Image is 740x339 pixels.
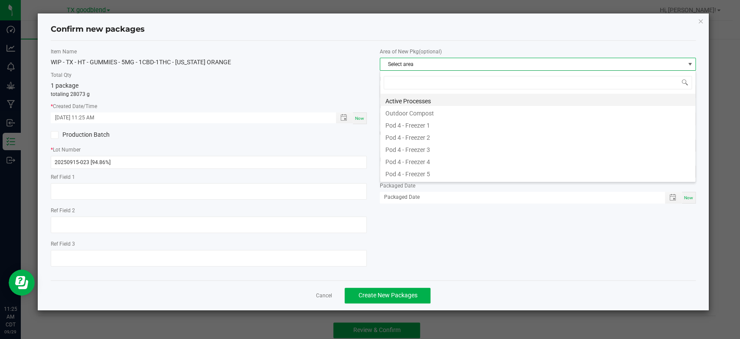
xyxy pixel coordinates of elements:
h4: Confirm new packages [51,24,696,35]
label: Created Date/Time [51,102,367,110]
span: 1 package [51,82,78,89]
label: Production Batch [51,130,202,139]
input: Packaged Date [380,192,656,203]
label: Packaged Date [380,182,696,190]
label: Total Qty [51,71,367,79]
button: Create New Packages [345,288,430,303]
label: Ref Field 3 [51,240,367,248]
input: Created Datetime [51,112,327,123]
span: Now [684,195,693,200]
label: Area of New Pkg [380,48,696,56]
div: WIP - TX - HT - GUMMIES - 5MG - 1CBD-1THC - [US_STATE] ORANGE [51,58,367,67]
label: Lot Number [51,146,367,154]
span: Now [355,116,364,121]
span: (optional) [419,49,442,55]
label: Item Name [51,48,367,56]
span: Toggle popup [665,192,682,204]
label: Ref Field 1 [51,173,367,181]
span: Toggle popup [336,112,353,123]
span: Select area [380,58,685,70]
iframe: Resource center [9,270,35,296]
a: Cancel [316,292,332,300]
span: Create New Packages [358,292,417,299]
p: totaling 28073 g [51,90,367,98]
label: Ref Field 2 [51,207,367,214]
